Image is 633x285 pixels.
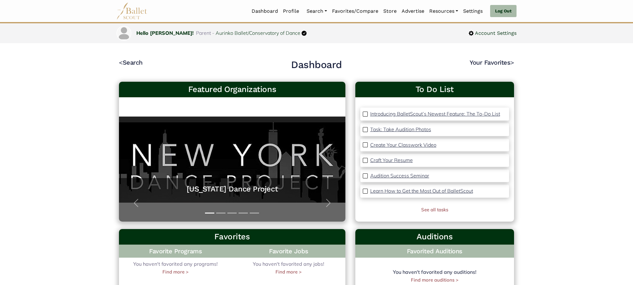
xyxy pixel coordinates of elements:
a: Favorites/Compare [330,5,381,18]
a: <Search [119,59,143,66]
a: See all tasks [421,207,448,213]
h4: Favorite Jobs [232,245,345,258]
button: Slide 4 [239,209,248,217]
p: Audition Success Seminar [370,172,429,179]
button: Slide 1 [205,209,214,217]
a: Dashboard [249,5,280,18]
span: Account Settings [474,29,517,37]
span: Parent [196,30,211,36]
h4: Favorite Programs [119,245,232,258]
h3: Featured Organizations [124,84,340,95]
a: Account Settings [469,29,517,37]
div: You haven't favorited any jobs! [232,260,345,276]
a: Profile [280,5,302,18]
p: Task: Take Audition Photos [370,126,431,132]
p: Craft Your Resume [370,157,413,163]
h3: Auditions [360,232,509,242]
p: Create Your Classwork Video [370,142,436,148]
button: Slide 5 [250,209,259,217]
span: - [212,30,214,36]
div: You haven't favorited any programs! [119,260,232,276]
h3: Favorites [124,232,340,242]
img: profile picture [117,26,131,40]
h2: Dashboard [291,58,342,71]
a: Log Out [490,5,517,17]
a: Task: Take Audition Photos [370,126,431,134]
a: Aurinko Ballet/Conservatory of Dance [216,30,300,36]
a: Search [304,5,330,18]
button: Slide 3 [227,209,237,217]
a: Create Your Classwork Video [370,141,436,149]
code: < [119,58,123,66]
a: [US_STATE] Dance Project [125,184,339,194]
h4: Favorited Auditions [360,247,509,255]
a: Store [381,5,399,18]
a: Resources [427,5,461,18]
a: Advertise [399,5,427,18]
a: Audition Success Seminar [370,172,429,180]
button: Slide 2 [216,209,225,217]
p: Learn How to Get the Most Out of BalletScout [370,188,473,194]
code: > [510,58,514,66]
a: To Do List [360,84,509,95]
p: You haven't favorited any auditions! [355,268,514,276]
a: Hello [PERSON_NAME]! [136,30,194,36]
a: Introducing BalletScout’s Newest Feature: The To-Do List [370,110,500,118]
a: Find more > [276,268,302,276]
a: Craft Your Resume [370,156,413,164]
a: Settings [461,5,485,18]
a: Find more auditions > [411,277,458,283]
a: Your Favorites> [470,59,514,66]
a: Find more > [162,268,189,276]
p: Introducing BalletScout’s Newest Feature: The To-Do List [370,111,500,117]
a: Learn How to Get the Most Out of BalletScout [370,187,473,195]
